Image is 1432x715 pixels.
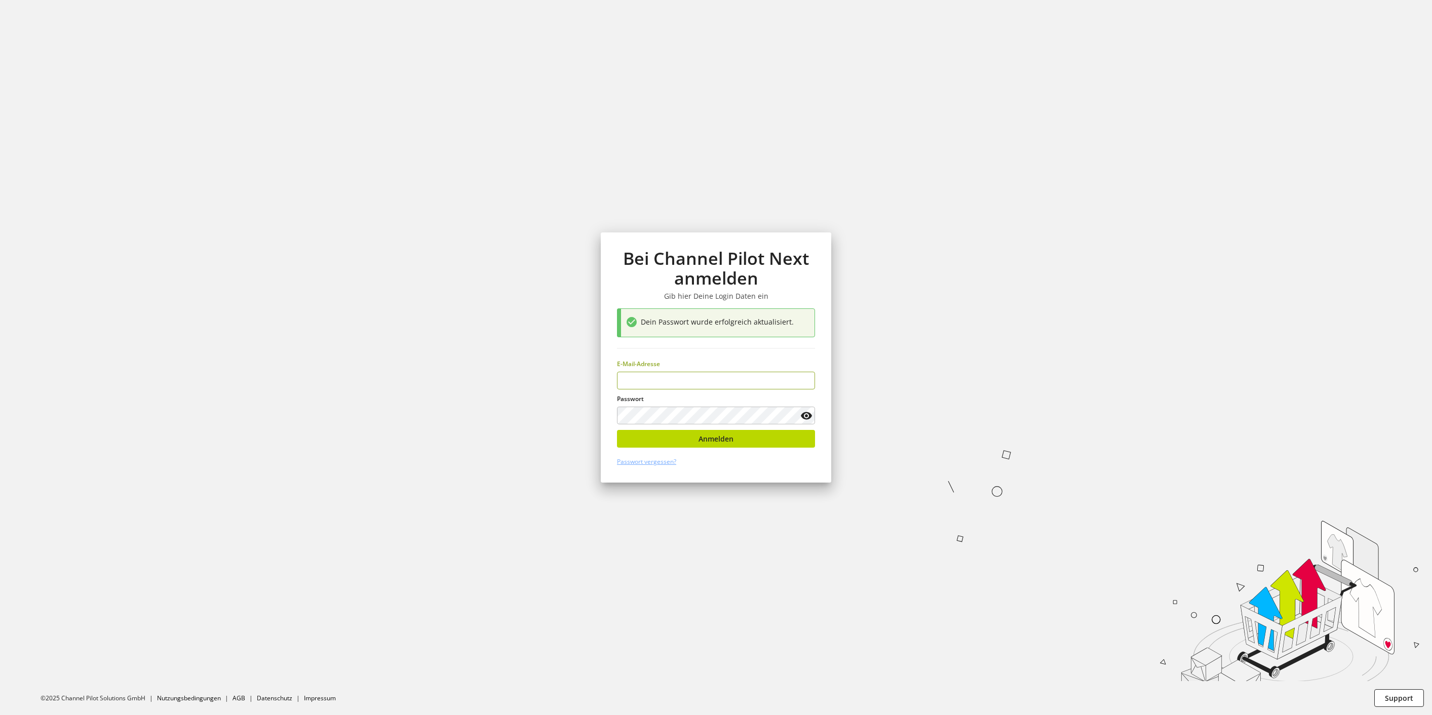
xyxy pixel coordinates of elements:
a: Nutzungsbedingungen [157,694,221,702]
h1: Bei Channel Pilot Next anmelden [617,249,815,288]
h3: Gib hier Deine Login Daten ein [617,292,815,301]
span: Support [1385,693,1413,703]
span: Passwort [617,394,644,403]
span: Anmelden [699,433,733,444]
button: Support [1374,689,1424,707]
a: Datenschutz [257,694,292,702]
div: Dein Passwort wurde erfolgreich aktualisiert. [641,316,810,329]
span: E-Mail-Adresse [617,360,660,368]
a: AGB [233,694,245,702]
a: Passwort vergessen? [617,457,676,466]
a: Impressum [304,694,336,702]
li: ©2025 Channel Pilot Solutions GmbH [41,694,157,703]
button: Anmelden [617,430,815,448]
